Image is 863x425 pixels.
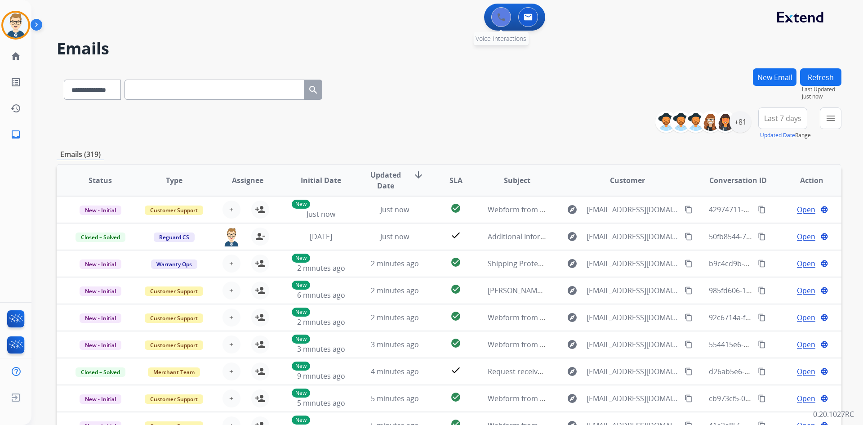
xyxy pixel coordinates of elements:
[371,313,419,322] span: 2 minutes ago
[450,338,461,349] mat-icon: check_circle
[57,149,104,160] p: Emails (319)
[488,340,691,349] span: Webform from [EMAIL_ADDRESS][DOMAIN_NAME] on [DATE]
[450,311,461,322] mat-icon: check_circle
[145,313,203,323] span: Customer Support
[730,111,751,133] div: +81
[476,34,526,43] span: Voice Interactions
[3,13,28,38] img: avatar
[587,204,679,215] span: [EMAIL_ADDRESS][DOMAIN_NAME]
[222,255,240,273] button: +
[450,203,461,214] mat-icon: check_circle
[709,340,847,349] span: 554415e6-46de-465e-985d-d04ebe721f93
[145,286,203,296] span: Customer Support
[758,394,766,403] mat-icon: content_copy
[450,230,461,241] mat-icon: check
[292,200,310,209] p: New
[450,284,461,295] mat-icon: check_circle
[587,231,679,242] span: [EMAIL_ADDRESS][DOMAIN_NAME]
[292,308,310,317] p: New
[255,312,266,323] mat-icon: person_add
[145,340,203,350] span: Customer Support
[709,367,849,376] span: d26ab5e6-a3c3-4d5a-a9d4-76d03611d87c
[753,68,796,86] button: New Email
[709,286,843,295] span: 985fd606-14d7-4f94-a2c6-a8f3b390b068
[297,344,345,354] span: 3 minutes ago
[820,286,828,295] mat-icon: language
[450,392,461,403] mat-icon: check_circle
[820,259,828,268] mat-icon: language
[567,366,578,377] mat-icon: explore
[76,367,125,377] span: Closed – Solved
[255,339,266,350] mat-icon: person_add
[229,366,233,377] span: +
[76,233,125,242] span: Closed – Solved
[308,85,319,95] mat-icon: search
[587,285,679,296] span: [EMAIL_ADDRESS][DOMAIN_NAME]
[371,394,419,403] span: 5 minutes ago
[255,231,266,242] mat-icon: person_remove
[255,204,266,215] mat-icon: person_add
[365,170,406,191] span: Updated Date
[760,132,795,139] button: Updated Date
[449,175,463,186] span: SLA
[758,313,766,322] mat-icon: content_copy
[488,394,691,403] span: Webform from [EMAIL_ADDRESS][DOMAIN_NAME] on [DATE]
[567,204,578,215] mat-icon: explore
[222,282,240,300] button: +
[229,312,233,323] span: +
[758,107,807,129] button: Last 7 days
[297,263,345,273] span: 2 minutes ago
[797,258,815,269] span: Open
[80,313,121,323] span: New - Initial
[820,206,828,214] mat-icon: language
[80,340,121,350] span: New - Initial
[10,103,21,114] mat-icon: history
[567,312,578,323] mat-icon: explore
[371,286,419,295] span: 2 minutes ago
[797,339,815,350] span: Open
[145,394,203,404] span: Customer Support
[145,206,203,215] span: Customer Support
[820,233,828,241] mat-icon: language
[820,367,828,376] mat-icon: language
[610,175,645,186] span: Customer
[709,232,844,242] span: 50fb8544-74f8-4687-8c5b-2d63f5b18d80
[80,286,121,296] span: New - Initial
[802,86,841,93] span: Last Updated:
[450,365,461,376] mat-icon: check
[685,394,693,403] mat-icon: content_copy
[758,259,766,268] mat-icon: content_copy
[255,285,266,296] mat-icon: person_add
[488,286,566,295] span: [PERSON_NAME] couch
[154,233,195,242] span: Reguard CS
[292,416,310,425] p: New
[768,165,841,196] th: Action
[89,175,112,186] span: Status
[587,366,679,377] span: [EMAIL_ADDRESS][DOMAIN_NAME]
[488,232,593,242] span: Additional Information Needed
[800,68,841,86] button: Refresh
[709,175,767,186] span: Conversation ID
[292,362,310,371] p: New
[371,259,419,268] span: 2 minutes ago
[413,170,424,180] mat-icon: arrow_downward
[232,175,263,186] span: Assignee
[488,259,798,268] span: Shipping Protection Contract ID a71c6b59-973c-45b1-9c29-ae29837963f7 - Refund Follow up
[151,259,197,269] span: Warranty Ops
[255,366,266,377] mat-icon: person_add
[709,205,848,215] span: 42974711-e176-49b3-b383-ac5441a42166
[222,309,240,327] button: +
[825,113,836,124] mat-icon: menu
[504,175,530,186] span: Subject
[802,93,841,100] span: Just now
[297,398,345,408] span: 5 minutes ago
[685,340,693,349] mat-icon: content_copy
[148,367,200,377] span: Merchant Team
[820,340,828,349] mat-icon: language
[758,286,766,295] mat-icon: content_copy
[567,339,578,350] mat-icon: explore
[813,409,854,420] p: 0.20.1027RC
[292,335,310,344] p: New
[222,362,240,380] button: +
[820,313,828,322] mat-icon: language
